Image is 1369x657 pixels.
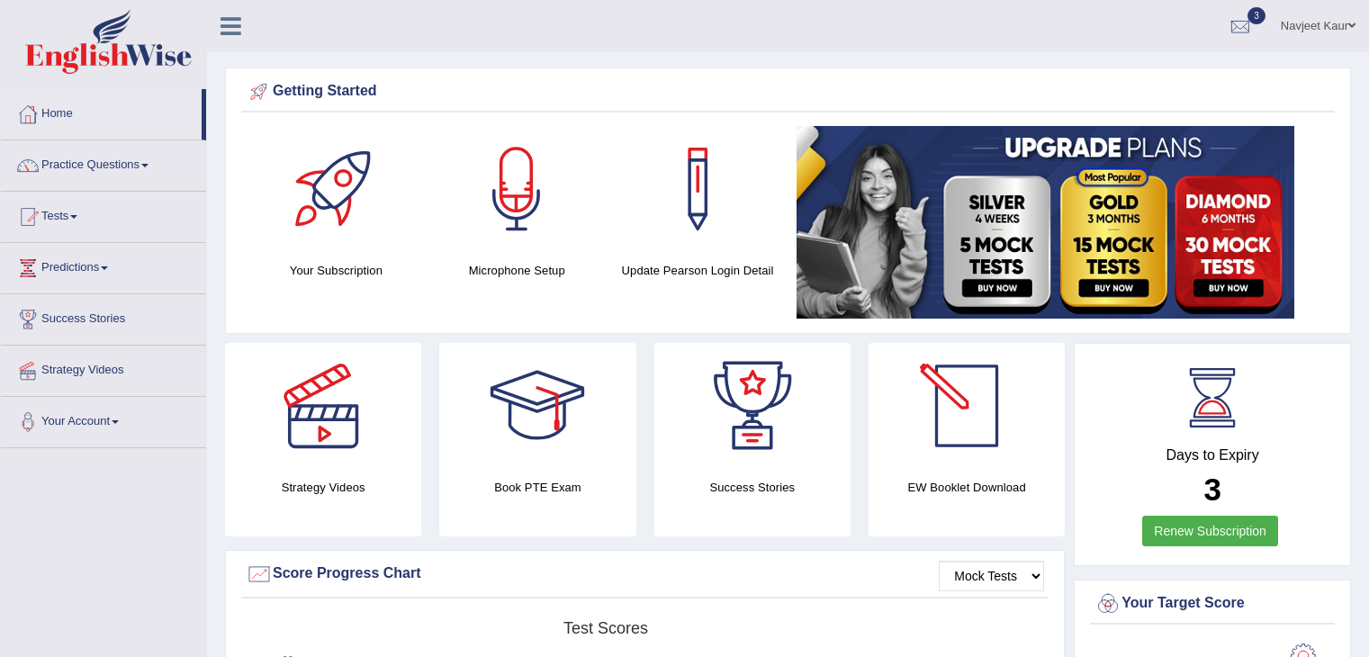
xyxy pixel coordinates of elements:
div: Score Progress Chart [246,561,1044,588]
a: Home [1,89,202,134]
a: Renew Subscription [1142,516,1278,546]
a: Predictions [1,243,206,288]
div: Your Target Score [1094,590,1330,617]
div: Getting Started [246,78,1330,105]
h4: Update Pearson Login Detail [617,261,779,280]
a: Success Stories [1,294,206,339]
span: 3 [1247,7,1265,24]
h4: Strategy Videos [225,478,421,497]
h4: EW Booklet Download [869,478,1065,497]
h4: Book PTE Exam [439,478,635,497]
tspan: Test scores [563,619,648,637]
h4: Microphone Setup [436,261,599,280]
a: Tests [1,192,206,237]
h4: Days to Expiry [1094,447,1330,463]
img: small5.jpg [797,126,1294,319]
h4: Your Subscription [255,261,418,280]
a: Your Account [1,397,206,442]
h4: Success Stories [654,478,851,497]
a: Practice Questions [1,140,206,185]
a: Strategy Videos [1,346,206,391]
b: 3 [1203,472,1220,507]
